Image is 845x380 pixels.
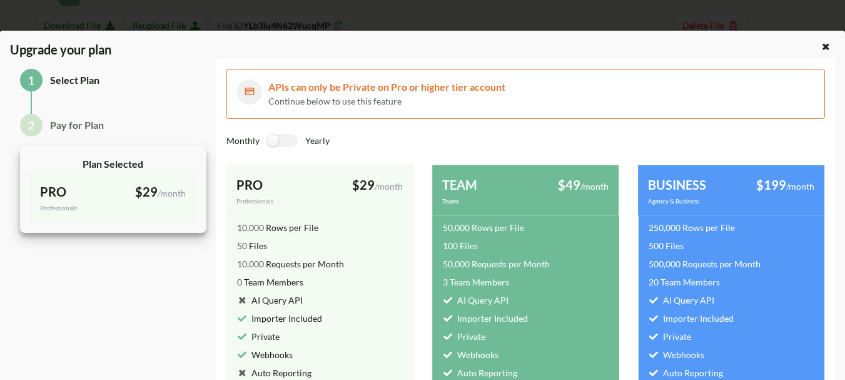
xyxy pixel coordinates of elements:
div: Rows per File [649,221,735,234]
div: BUSINESS [648,175,731,194]
span: Upgrade your plan [10,42,111,67]
div: Yearly [305,134,526,155]
div: Monthly [226,134,260,155]
div: Importer Included [443,312,528,325]
div: 1 [20,69,43,91]
span: 3 [443,277,448,287]
span: 0 [237,277,242,287]
span: 500 [649,240,664,251]
div: Webhooks [649,348,704,361]
div: Rows per File [237,221,318,234]
span: 50 [237,240,247,251]
div: Auto Reporting [443,366,517,379]
div: Auto Reporting [237,366,311,379]
div: Team Members [649,275,720,289]
div: Requests per Month [237,257,344,270]
span: /month [158,188,186,198]
span: Select Plan [50,74,99,86]
span: $199 [756,177,786,192]
div: Team Members [443,275,509,289]
div: PRO [236,175,320,194]
span: $29 [135,184,158,199]
div: Teams [442,197,525,206]
span: 10,000 [237,259,264,269]
div: AI Query API [443,294,509,307]
div: Auto Reporting [649,366,723,379]
span: /month [786,181,814,192]
div: Requests per Month [649,257,761,270]
div: Files [649,239,684,252]
span: $49 [558,177,580,192]
div: AI Query API [649,294,714,307]
span: /month [580,181,609,192]
span: $29 [352,177,375,192]
span: APIs can only be Private on Pro or higher tier account [268,81,505,93]
span: Continue below to use this feature [268,96,402,106]
div: Importer Included [237,312,322,325]
div: TEAM [442,175,525,194]
div: Requests per Month [443,257,550,270]
span: 100 [443,240,458,251]
span: 500,000 [649,259,681,269]
div: Plan Selected [30,157,196,172]
div: PRO [40,182,113,201]
div: Files [237,239,267,252]
div: Webhooks [443,348,498,361]
div: Rows per File [443,221,524,234]
div: Professionals [40,203,113,213]
span: 50,000 [443,222,470,233]
span: 10,000 [237,222,264,233]
span: 250,000 [649,222,681,233]
div: Private [443,330,485,343]
div: Team Members [237,275,303,289]
div: Professionals [236,197,320,206]
span: /month [375,181,403,192]
div: Webhooks [237,348,293,361]
span: Pay for Plan [50,119,104,131]
div: Importer Included [649,312,734,325]
span: 50,000 [443,259,470,269]
div: Private [649,330,691,343]
div: 2 [20,114,43,136]
div: AI Query API [237,294,303,307]
div: Private [237,330,280,343]
div: Files [443,239,478,252]
div: Agency & Business [648,197,731,206]
span: 20 [649,277,659,287]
